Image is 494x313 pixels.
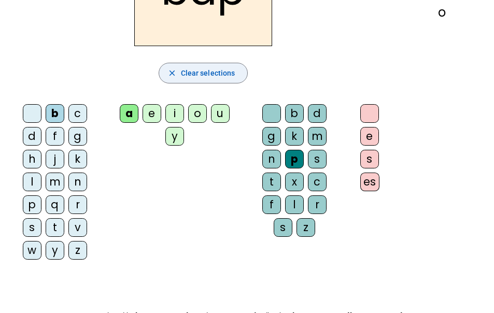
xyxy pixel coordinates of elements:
div: u [211,104,230,123]
div: p [285,150,304,168]
div: o [406,6,477,19]
div: m [46,173,64,191]
div: d [308,104,327,123]
div: c [68,104,87,123]
div: s [23,218,41,237]
div: l [285,195,304,214]
div: i [165,104,184,123]
div: r [308,195,327,214]
div: e [143,104,161,123]
div: m [308,127,327,146]
div: k [285,127,304,146]
div: y [46,241,64,260]
div: n [68,173,87,191]
div: c [308,173,327,191]
div: x [285,173,304,191]
div: p [23,195,41,214]
div: a [120,104,138,123]
div: n [262,150,281,168]
div: z [68,241,87,260]
span: Clear selections [181,67,235,79]
div: b [46,104,64,123]
div: r [68,195,87,214]
div: t [46,218,64,237]
div: es [360,173,379,191]
div: s [360,150,379,168]
div: s [274,218,292,237]
mat-icon: close [167,68,177,78]
div: w [23,241,41,260]
div: h [23,150,41,168]
div: k [68,150,87,168]
div: y [165,127,184,146]
div: v [68,218,87,237]
div: l [23,173,41,191]
div: f [46,127,64,146]
div: g [68,127,87,146]
div: b [285,104,304,123]
div: g [262,127,281,146]
div: f [262,195,281,214]
div: s [308,150,327,168]
div: j [46,150,64,168]
div: q [46,195,64,214]
div: z [297,218,315,237]
div: d [23,127,41,146]
div: o [188,104,207,123]
div: e [360,127,379,146]
button: Clear selections [159,63,248,83]
div: t [262,173,281,191]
